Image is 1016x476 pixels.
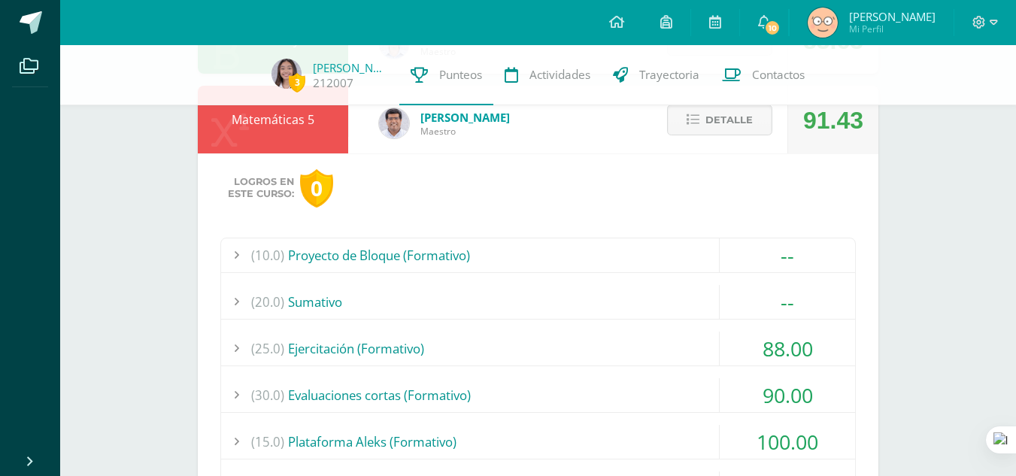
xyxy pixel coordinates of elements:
[221,238,855,272] div: Proyecto de Bloque (Formativo)
[271,59,302,89] img: a4edf9b3286cfd43df08ece18344d72f.png
[720,425,855,459] div: 100.00
[803,86,863,154] div: 91.43
[300,169,333,208] div: 0
[251,425,284,459] span: (15.0)
[221,425,855,459] div: Plataforma Aleks (Formativo)
[639,67,699,83] span: Trayectoria
[251,285,284,319] span: (20.0)
[399,45,493,105] a: Punteos
[720,285,855,319] div: --
[752,67,805,83] span: Contactos
[529,67,590,83] span: Actividades
[221,332,855,365] div: Ejercitación (Formativo)
[439,67,482,83] span: Punteos
[420,125,510,138] span: Maestro
[808,8,838,38] img: 0efa06bf55d835d7f677146712b902f1.png
[221,285,855,319] div: Sumativo
[198,86,348,153] div: Matemáticas 5
[420,110,510,125] span: [PERSON_NAME]
[720,332,855,365] div: 88.00
[228,176,294,200] span: Logros en este curso:
[313,60,388,75] a: [PERSON_NAME]
[720,238,855,272] div: --
[493,45,602,105] a: Actividades
[313,75,353,91] a: 212007
[711,45,816,105] a: Contactos
[667,105,772,135] button: Detalle
[720,378,855,412] div: 90.00
[849,23,936,35] span: Mi Perfil
[251,378,284,412] span: (30.0)
[849,9,936,24] span: [PERSON_NAME]
[289,73,305,92] span: 3
[705,106,753,134] span: Detalle
[764,20,781,36] span: 10
[379,108,409,138] img: 01ec045deed16b978cfcd964fb0d0c55.png
[251,332,284,365] span: (25.0)
[602,45,711,105] a: Trayectoria
[221,378,855,412] div: Evaluaciones cortas (Formativo)
[251,238,284,272] span: (10.0)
